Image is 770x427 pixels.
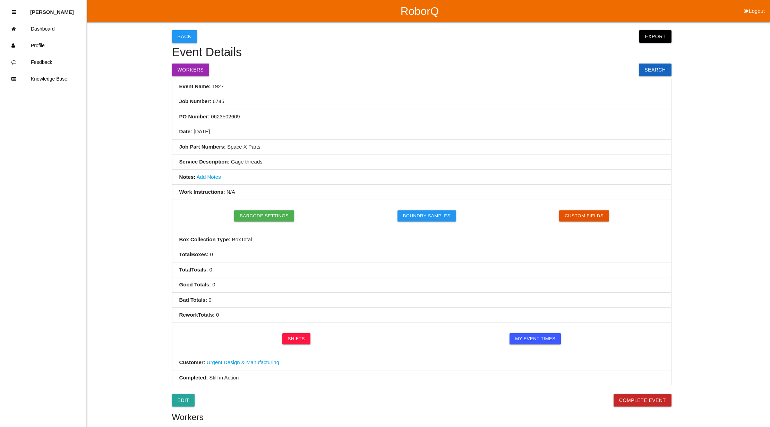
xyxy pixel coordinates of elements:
[179,251,209,257] b: Total Boxes :
[172,140,671,155] li: Space X Parts
[172,30,197,43] button: Back
[179,236,231,242] b: Box Collection Type:
[172,46,671,59] h4: Event Details
[172,94,671,109] li: 6745
[172,124,671,140] li: [DATE]
[172,394,195,407] a: Edit
[234,210,294,221] button: Barcode Settings
[172,277,671,293] li: 0
[282,333,310,344] a: Shifts
[197,174,221,180] a: Add Notes
[397,210,456,221] button: Boundry Samples
[179,375,208,380] b: Completed:
[179,114,210,119] b: PO Number:
[172,262,671,278] li: 0
[179,128,192,134] b: Date:
[614,394,671,407] button: Complete Event
[207,359,279,365] a: Urgent Design & Manufacturing
[172,370,671,385] li: Still in Action
[172,64,209,76] button: Workers
[172,293,671,308] li: 0
[172,247,671,262] li: 0
[172,79,671,94] li: 1927
[179,267,208,273] b: Total Totals :
[30,4,74,15] p: Diana Harris
[0,70,86,87] a: Knowledge Base
[179,297,207,303] b: Bad Totals :
[172,154,671,170] li: Gage threads
[179,359,205,365] b: Customer:
[639,64,671,76] a: Search
[510,333,561,344] a: My Event Times
[559,210,609,221] button: Custom Fields
[0,54,86,70] a: Feedback
[172,232,671,248] li: Box Total
[179,312,215,318] b: Rework Totals :
[172,109,671,125] li: 0623502609
[179,144,226,150] b: Job Part Numbers:
[179,282,211,287] b: Good Totals :
[0,20,86,37] a: Dashboard
[179,98,212,104] b: Job Number:
[172,308,671,323] li: 0
[172,412,671,422] h5: Workers
[639,30,671,43] button: Export
[179,174,196,180] b: Notes:
[12,4,16,20] div: Close
[179,83,211,89] b: Event Name:
[172,185,671,200] li: N/A
[179,159,230,165] b: Service Description:
[179,189,225,195] b: Work Instructions:
[0,37,86,54] a: Profile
